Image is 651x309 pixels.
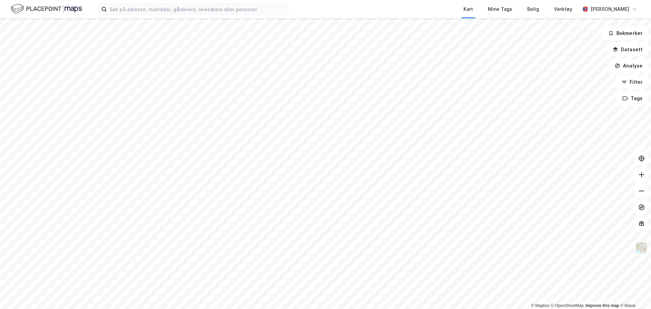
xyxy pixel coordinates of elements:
[463,5,473,13] div: Kart
[591,5,629,13] div: [PERSON_NAME]
[609,59,648,73] button: Analyse
[617,276,651,309] iframe: Chat Widget
[107,4,288,14] input: Søk på adresse, matrikkel, gårdeiere, leietakere eller personer
[527,5,539,13] div: Bolig
[635,242,648,254] img: Z
[11,3,82,15] img: logo.f888ab2527a4732fd821a326f86c7f29.svg
[616,75,648,89] button: Filter
[607,43,648,56] button: Datasett
[551,303,584,308] a: OpenStreetMap
[488,5,512,13] div: Mine Tags
[531,303,550,308] a: Mapbox
[586,303,619,308] a: Improve this map
[603,26,648,40] button: Bokmerker
[554,5,572,13] div: Verktøy
[617,92,648,105] button: Tags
